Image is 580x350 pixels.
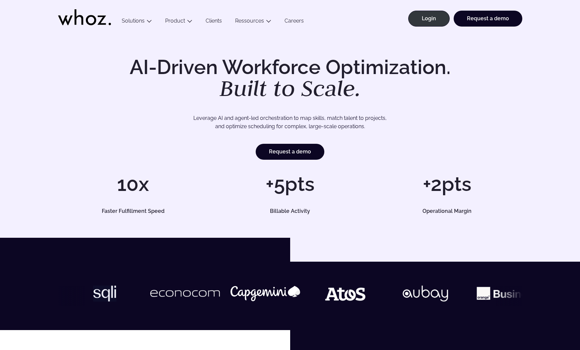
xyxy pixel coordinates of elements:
[81,114,499,131] p: Leverage AI and agent-led orchestration to map skills, match talent to projects, and optimize sch...
[215,174,365,194] h1: +5pts
[199,18,228,27] a: Clients
[165,18,185,24] a: Product
[115,18,159,27] button: Solutions
[223,209,358,214] h5: Billable Activity
[408,11,450,27] a: Login
[278,18,310,27] a: Careers
[228,18,278,27] button: Ressources
[120,57,460,100] h1: AI-Driven Workforce Optimization.
[379,209,515,214] h5: Operational Margin
[372,174,522,194] h1: +2pts
[454,11,522,27] a: Request a demo
[159,18,199,27] button: Product
[58,174,208,194] h1: 10x
[220,73,361,103] em: Built to Scale.
[235,18,264,24] a: Ressources
[256,144,324,160] a: Request a demo
[65,209,201,214] h5: Faster Fulfillment Speed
